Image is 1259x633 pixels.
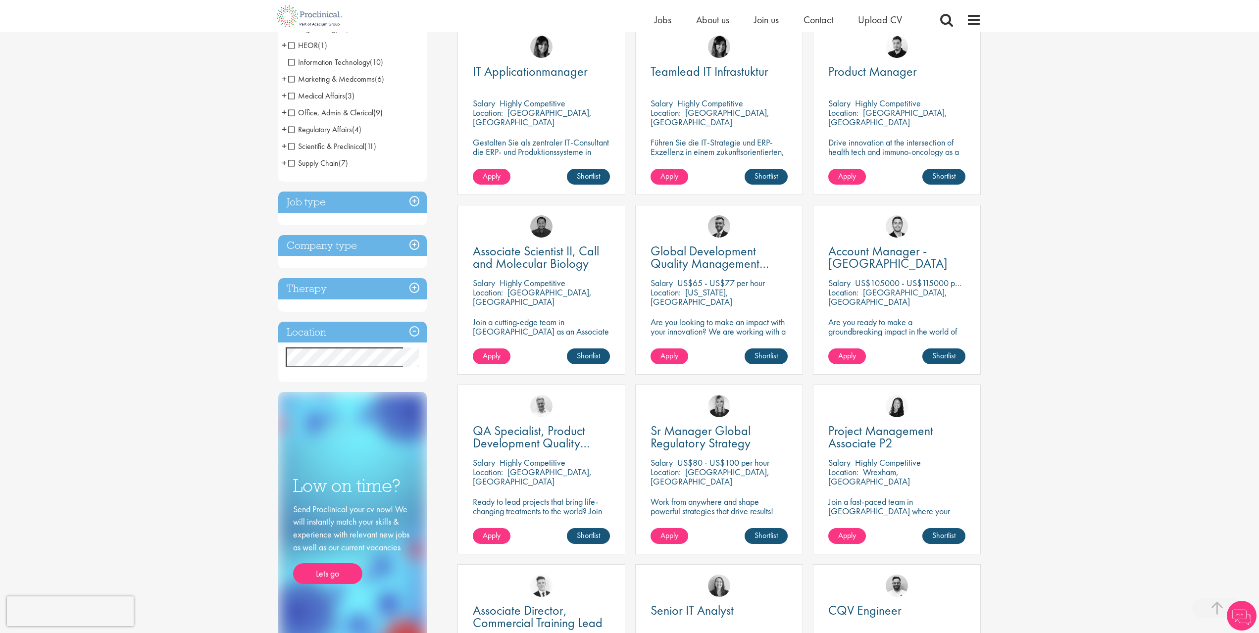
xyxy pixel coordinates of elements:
[282,88,287,103] span: +
[838,350,856,361] span: Apply
[651,287,732,307] p: [US_STATE], [GEOGRAPHIC_DATA]
[288,91,345,101] span: Medical Affairs
[530,36,553,58] img: Tesnim Chagklil
[352,124,361,135] span: (4)
[651,466,769,487] p: [GEOGRAPHIC_DATA], [GEOGRAPHIC_DATA]
[708,395,730,417] img: Janelle Jones
[828,277,851,289] span: Salary
[288,40,327,50] span: HEOR
[282,122,287,137] span: +
[828,169,866,185] a: Apply
[473,604,610,629] a: Associate Director, Commercial Training Lead
[282,71,287,86] span: +
[651,422,751,451] span: Sr Manager Global Regulatory Strategy
[886,575,908,597] img: Emile De Beer
[828,348,866,364] a: Apply
[828,317,965,364] p: Are you ready to make a groundbreaking impact in the world of biotechnology? Join a growing compa...
[754,13,779,26] span: Join us
[473,497,610,544] p: Ready to lead projects that bring life-changing treatments to the world? Join our client at the f...
[473,528,510,544] a: Apply
[886,395,908,417] a: Numhom Sudsok
[473,245,610,270] a: Associate Scientist II, Call and Molecular Biology
[288,158,348,168] span: Supply Chain
[828,63,917,80] span: Product Manager
[651,348,688,364] a: Apply
[473,97,495,109] span: Salary
[473,65,610,78] a: IT Applicationmanager
[293,503,412,584] div: Send Proclinical your cv now! We will instantly match your skills & experience with relevant new ...
[278,235,427,256] div: Company type
[745,348,788,364] a: Shortlist
[828,466,858,478] span: Location:
[473,169,510,185] a: Apply
[651,65,788,78] a: Teamlead IT Infrastuktur
[288,158,339,168] span: Supply Chain
[473,287,503,298] span: Location:
[473,602,603,631] span: Associate Director, Commercial Training Lead
[651,287,681,298] span: Location:
[677,97,743,109] p: Highly Competitive
[500,277,565,289] p: Highly Competitive
[288,74,375,84] span: Marketing & Medcomms
[278,192,427,213] h3: Job type
[288,57,370,67] span: Information Technology
[655,13,671,26] span: Jobs
[293,563,362,584] a: Lets go
[530,395,553,417] img: Joshua Bye
[828,107,947,128] p: [GEOGRAPHIC_DATA], [GEOGRAPHIC_DATA]
[282,105,287,120] span: +
[677,277,765,289] p: US$65 - US$77 per hour
[922,169,965,185] a: Shortlist
[651,107,681,118] span: Location:
[886,36,908,58] img: Anderson Maldonado
[858,13,902,26] span: Upload CV
[828,107,858,118] span: Location:
[651,317,788,364] p: Are you looking to make an impact with your innovation? We are working with a well-established ph...
[278,322,427,343] h3: Location
[651,245,788,270] a: Global Development Quality Management (GCP)
[828,245,965,270] a: Account Manager - [GEOGRAPHIC_DATA]
[282,38,287,52] span: +
[288,141,364,151] span: Scientific & Preclinical
[473,466,503,478] span: Location:
[288,40,318,50] span: HEOR
[483,350,501,361] span: Apply
[373,107,383,118] span: (9)
[828,287,858,298] span: Location:
[708,36,730,58] a: Tesnim Chagklil
[651,169,688,185] a: Apply
[828,497,965,544] p: Join a fast-paced team in [GEOGRAPHIC_DATA] where your project skills and scientific savvy drive ...
[838,171,856,181] span: Apply
[530,215,553,238] img: Mike Raletz
[696,13,729,26] a: About us
[660,530,678,540] span: Apply
[473,317,610,364] p: Join a cutting-edge team in [GEOGRAPHIC_DATA] as an Associate Scientist II and help shape the fut...
[278,278,427,299] h3: Therapy
[651,138,788,175] p: Führen Sie die IT-Strategie und ERP-Exzellenz in einem zukunftsorientierten, wachsenden Unternehm...
[708,575,730,597] img: Mia Kellerman
[804,13,833,26] a: Contact
[282,139,287,153] span: +
[375,74,384,84] span: (6)
[1227,601,1257,631] img: Chatbot
[318,40,327,50] span: (1)
[473,277,495,289] span: Salary
[828,425,965,449] a: Project Management Associate P2
[886,215,908,238] img: Parker Jensen
[345,91,354,101] span: (3)
[288,141,376,151] span: Scientific & Preclinical
[473,457,495,468] span: Salary
[677,457,769,468] p: US$80 - US$100 per hour
[370,57,383,67] span: (10)
[745,528,788,544] a: Shortlist
[828,65,965,78] a: Product Manager
[651,107,769,128] p: [GEOGRAPHIC_DATA], [GEOGRAPHIC_DATA]
[473,425,610,449] a: QA Specialist, Product Development Quality (PDQ)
